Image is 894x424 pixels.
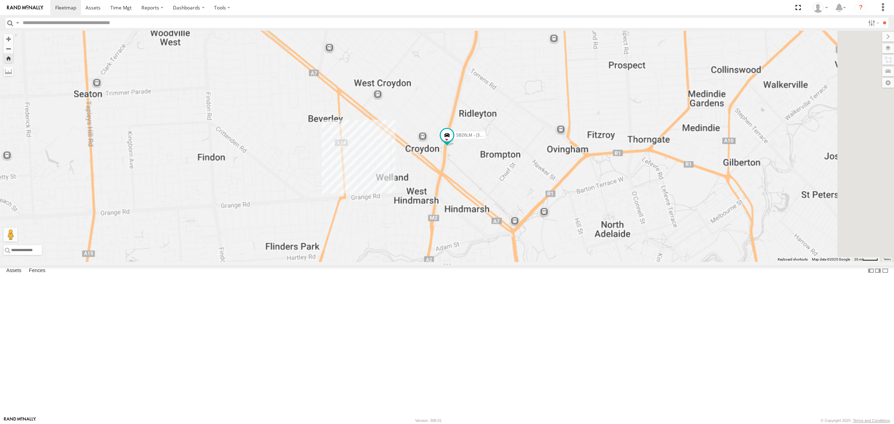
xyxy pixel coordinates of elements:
label: Hide Summary Table [882,266,889,276]
label: Map Settings [882,78,894,88]
label: Fences [25,266,49,276]
button: Zoom in [3,34,13,44]
div: Peter Lu [810,2,830,13]
label: Search Filter Options [865,18,880,28]
div: Version: 308.01 [415,418,442,423]
button: Zoom out [3,44,13,53]
label: Assets [3,266,25,276]
button: Map Scale: 20 m per 41 pixels [852,257,880,262]
span: Map data ©2025 Google [812,257,850,261]
img: rand-logo.svg [7,5,43,10]
span: SB26LM - (3P HINO) R7 [456,133,502,138]
label: Search Query [15,18,20,28]
label: Dock Summary Table to the Left [867,266,874,276]
a: Terms and Conditions [853,418,890,423]
button: Keyboard shortcuts [778,257,808,262]
i: ? [855,2,866,13]
button: Drag Pegman onto the map to open Street View [3,228,17,242]
a: Visit our Website [4,417,36,424]
div: © Copyright 2025 - [821,418,890,423]
a: Terms (opens in new tab) [884,258,891,261]
span: 20 m [854,257,862,261]
label: Measure [3,66,13,76]
label: Dock Summary Table to the Right [874,266,881,276]
button: Zoom Home [3,53,13,63]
